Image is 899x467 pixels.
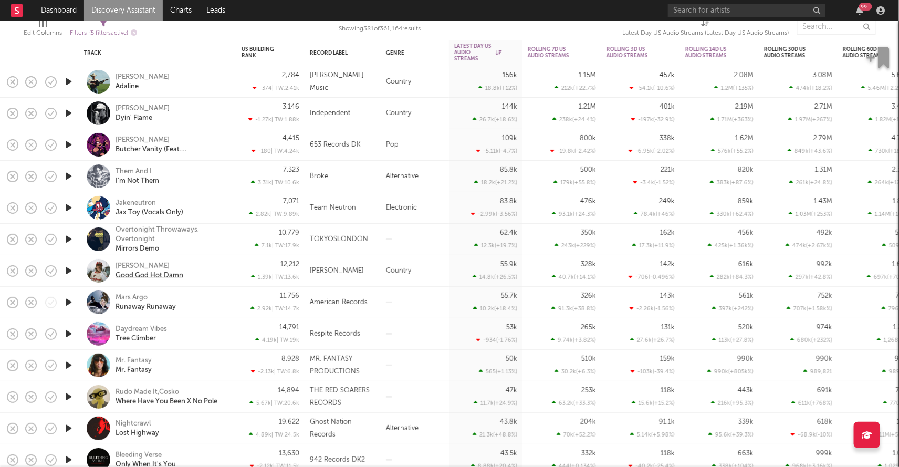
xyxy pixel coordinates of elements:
div: Pop [381,129,449,161]
div: 339k [738,419,754,426]
div: 19,622 [279,419,299,426]
div: 859k [738,198,754,205]
a: Mr. Fantasy [116,356,152,366]
div: 83.8k [500,198,517,205]
div: 565 ( +1.13 % ) [479,368,517,375]
div: 474k ( +18.2 % ) [789,85,832,91]
div: 204k [580,419,596,426]
div: 2.19M [735,103,754,110]
div: 55.7k [501,293,517,299]
div: -706 ( -0.496 % ) [629,274,675,281]
div: -5.11k ( -4.7 % ) [476,148,517,154]
div: Mr. Fantasy [116,366,152,375]
div: [PERSON_NAME] [116,104,170,113]
div: [PERSON_NAME] Music [310,69,375,95]
div: 131k [661,324,675,331]
div: 221k [661,167,675,173]
a: Lost Highway [116,429,159,438]
div: [PERSON_NAME] [116,262,170,271]
a: Them And I [116,167,152,177]
div: Rudo Made It,Cosko [116,388,179,397]
div: 990k [737,356,754,362]
div: Latest Day US Audio Streams [454,43,501,62]
div: 576k ( +55.2 % ) [711,148,754,154]
div: 330k ( +62.4 % ) [710,211,754,217]
div: Edit Columns [24,27,62,39]
div: 55.9k [500,261,517,268]
div: 70k ( +52.2 % ) [557,431,596,438]
div: 999k [816,450,832,457]
div: 99 + [859,3,872,11]
a: Bleeding Verse [116,451,162,460]
div: Runaway Runaway [116,303,176,312]
div: 9.74k ( +3.82 % ) [551,337,596,344]
div: 109k [502,135,517,142]
div: Rolling 14D US Audio Streams [685,46,738,59]
div: Filters(5 filters active) [70,14,137,44]
div: Respite Records [310,328,360,340]
div: 43.5k [500,450,517,457]
div: 11.7k ( +24.9 % ) [474,400,517,407]
div: 849k ( +43.6 % ) [788,148,832,154]
a: Nightcrawl [116,419,151,429]
div: 17.3k ( +11.9 % ) [632,242,675,249]
div: 238k ( +24.4 % ) [552,116,596,123]
div: Team Neutron [310,202,356,214]
div: 91.3k ( +38.8 % ) [551,305,596,312]
a: Daydream Vibes [116,325,167,334]
div: 616k [738,261,754,268]
div: 942 Records DK2 [310,454,365,466]
div: 40.7k ( +14.1 % ) [552,274,596,281]
div: Ghost Nation Records [310,416,375,441]
div: 383k ( +87.6 % ) [710,179,754,186]
a: I'm Not Them [116,177,159,186]
div: 474k ( +2.67k % ) [786,242,832,249]
div: Rolling 3D US Audio Streams [607,46,659,59]
button: 99+ [856,6,863,15]
div: [PERSON_NAME] [310,265,364,277]
div: 118k [661,387,675,394]
div: Broke [310,170,328,183]
div: 62.4k [500,230,517,236]
div: -180 | TW: 4.24k [242,148,299,154]
div: Mars Argo [116,293,148,303]
div: 691k [817,387,832,394]
div: US Building Rank [242,46,284,59]
div: -934 ( -1.76 % ) [476,337,517,344]
div: 3,146 [283,103,299,110]
div: -68.9k ( -10 % ) [791,431,832,438]
div: TOKYOSLONDON [310,233,368,246]
div: 350k [581,230,596,236]
div: -197k ( -32.9 % ) [631,116,675,123]
div: 401k [660,103,675,110]
div: 212k ( +22.7 % ) [555,85,596,91]
div: -374 | TW: 2.41k [242,85,299,91]
a: [PERSON_NAME] [116,72,170,82]
div: 78.4k ( +46 % ) [634,211,675,217]
a: Dyin' Flame [116,113,152,123]
div: 11,756 [280,293,299,299]
a: Butcher Vanity (Feat. [PERSON_NAME] & Ricedeity) [116,145,228,154]
div: Rolling 30D US Audio Streams [764,46,817,59]
div: 2.08M [734,72,754,79]
div: 1.2M ( +135 % ) [714,85,754,91]
div: 4.19k | TW: 19k [242,337,299,344]
div: Adaline [116,82,139,91]
div: [PERSON_NAME] [116,136,170,145]
div: 18.2k ( +21.2 % ) [474,179,517,186]
div: Jax Toy (Vocals Only) [116,208,183,217]
a: Mirrors Demo [116,244,159,254]
div: 7.1k | TW: 17.9k [242,242,299,249]
div: 338k [660,135,675,142]
div: 332k [581,450,596,457]
div: 707k ( +1.58k % ) [787,305,832,312]
div: 10,779 [279,230,299,236]
div: 425k ( +1.36k % ) [708,242,754,249]
div: 27.6k ( +26.7 % ) [630,337,675,344]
